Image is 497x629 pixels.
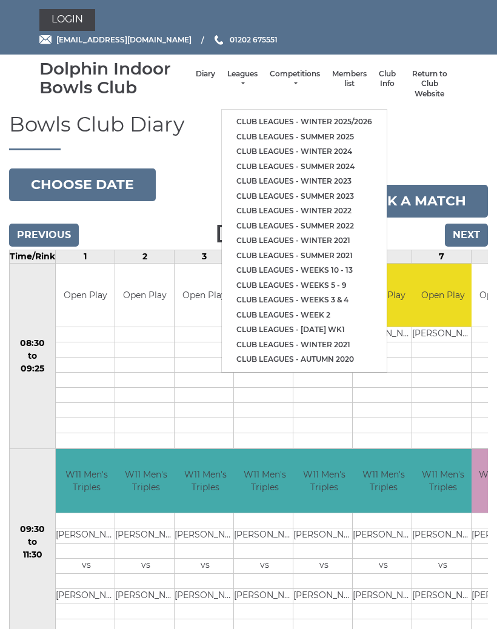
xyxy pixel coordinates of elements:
td: [PERSON_NAME] [175,588,236,604]
a: Leagues [227,69,258,89]
a: Club leagues - Summer 2022 [222,219,387,234]
td: vs [56,558,117,573]
td: 2 [115,250,175,263]
td: W11 Men's Triples [293,449,355,513]
a: Club leagues - Winter 2024 [222,144,387,159]
td: [PERSON_NAME] [353,588,414,604]
a: Competitions [270,69,320,89]
td: 08:30 to 09:25 [10,263,56,449]
td: Open Play [175,264,233,327]
a: Club leagues - Weeks 10 - 13 [222,263,387,278]
td: vs [115,558,176,573]
td: [PERSON_NAME] [412,327,473,342]
input: Previous [9,224,79,247]
h1: Bowls Club Diary [9,113,488,150]
td: W11 Men's Triples [115,449,176,513]
td: vs [175,558,236,573]
ul: Leagues [221,109,387,373]
td: W11 Men's Triples [56,449,117,513]
td: vs [353,558,414,573]
a: Club leagues - Weeks 3 & 4 [222,293,387,308]
a: Book a match [332,185,488,218]
td: [PERSON_NAME] [293,528,355,543]
a: Club leagues - Winter 2021 [222,338,387,353]
td: [PERSON_NAME] [412,588,473,604]
td: [PERSON_NAME] [412,528,473,543]
td: vs [293,558,355,573]
a: Club leagues - Summer 2024 [222,159,387,175]
a: Phone us 01202 675551 [213,34,278,45]
td: 7 [412,250,472,263]
img: Phone us [215,35,223,45]
td: [PERSON_NAME] [234,588,295,604]
a: Club leagues - Winter 2022 [222,204,387,219]
td: 1 [56,250,115,263]
td: [PERSON_NAME] [175,528,236,543]
td: Time/Rink [10,250,56,263]
td: [PERSON_NAME] [115,588,176,604]
td: Open Play [56,264,115,327]
td: W11 Men's Triples [234,449,295,513]
button: Choose date [9,168,156,201]
td: Open Play [115,264,174,327]
td: vs [412,558,473,573]
input: Next [445,224,488,247]
td: [PERSON_NAME] [56,588,117,604]
img: Email [39,35,52,44]
a: Club leagues - Summer 2023 [222,189,387,204]
td: [PERSON_NAME] [353,528,414,543]
a: Login [39,9,95,31]
a: Club leagues - Weeks 5 - 9 [222,278,387,293]
td: [PERSON_NAME] [56,528,117,543]
a: Club leagues - Winter 2023 [222,174,387,189]
a: Club leagues - Week 2 [222,308,387,323]
a: Club Info [379,69,396,89]
a: Club leagues - Summer 2025 [222,130,387,145]
a: Club leagues - Winter 2021 [222,233,387,248]
span: 01202 675551 [230,35,278,44]
td: [PERSON_NAME] [115,528,176,543]
a: Members list [332,69,367,89]
td: Open Play [412,264,473,327]
div: Dolphin Indoor Bowls Club [39,59,190,97]
td: W11 Men's Triples [412,449,473,513]
span: [EMAIL_ADDRESS][DOMAIN_NAME] [56,35,192,44]
a: Club leagues - [DATE] wk1 [222,322,387,338]
td: [PERSON_NAME] [293,588,355,604]
td: vs [234,558,295,573]
td: W11 Men's Triples [353,449,414,513]
a: Diary [196,69,215,79]
a: Email [EMAIL_ADDRESS][DOMAIN_NAME] [39,34,192,45]
a: Club leagues - Autumn 2020 [222,352,387,367]
td: 3 [175,250,234,263]
a: Club leagues - Summer 2021 [222,248,387,264]
a: Return to Club Website [408,69,452,99]
a: Club leagues - Winter 2025/2026 [222,115,387,130]
td: [PERSON_NAME] [234,528,295,543]
td: W11 Men's Triples [175,449,236,513]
